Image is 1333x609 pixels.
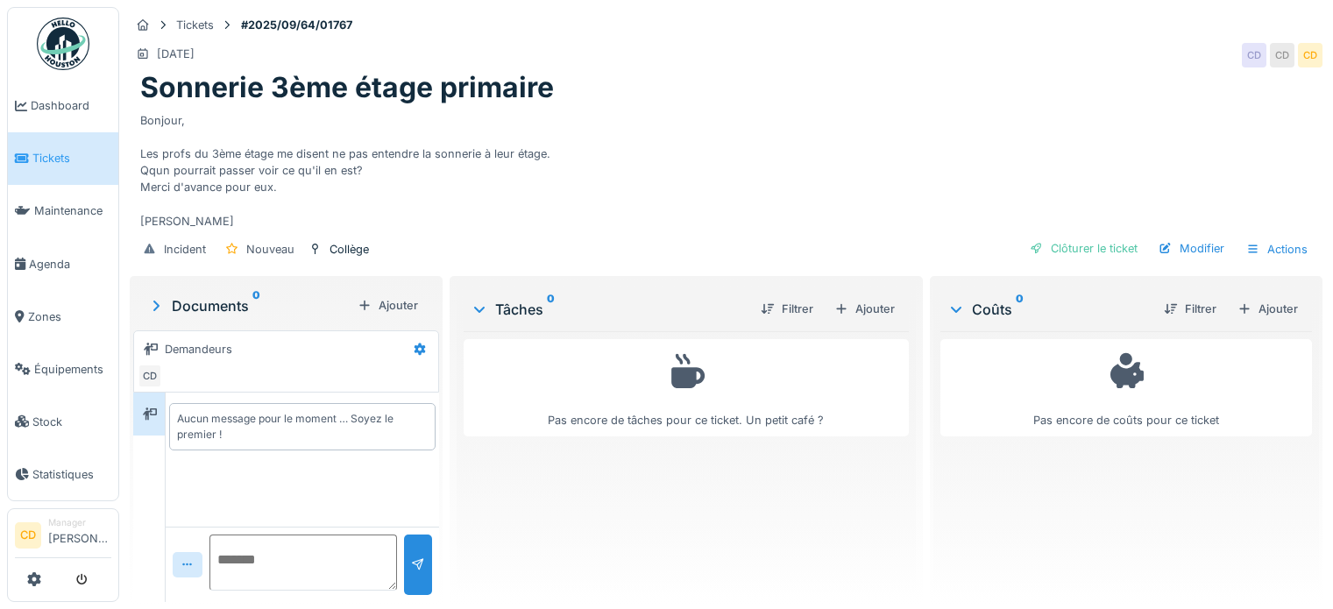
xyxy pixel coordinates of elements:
div: Coûts [947,299,1150,320]
a: Maintenance [8,185,118,237]
div: Tâches [471,299,747,320]
div: Filtrer [1157,297,1223,321]
span: Agenda [29,256,111,273]
div: Clôturer le ticket [1023,237,1145,260]
span: Stock [32,414,111,430]
div: Modifier [1152,237,1231,260]
div: Bonjour, Les profs du 3ème étage me disent ne pas entendre la sonnerie à leur étage. Qqun pourrai... [140,105,1312,230]
div: CD [1298,43,1322,67]
div: Collège [330,241,369,258]
a: Dashboard [8,80,118,132]
div: Documents [147,295,351,316]
div: Pas encore de coûts pour ce ticket [952,347,1301,428]
sup: 0 [252,295,260,316]
div: Ajouter [1230,297,1305,321]
span: Maintenance [34,202,111,219]
a: Stock [8,395,118,448]
div: Actions [1238,237,1315,262]
img: Badge_color-CXgf-gQk.svg [37,18,89,70]
div: Pas encore de tâches pour ce ticket. Un petit café ? [475,347,897,428]
div: Ajouter [351,294,425,317]
div: Incident [164,241,206,258]
div: Tickets [176,17,214,33]
div: CD [138,364,162,388]
div: Filtrer [754,297,820,321]
div: Ajouter [827,297,902,321]
span: Dashboard [31,97,111,114]
a: Équipements [8,343,118,395]
div: Manager [48,516,111,529]
div: Aucun message pour le moment … Soyez le premier ! [177,411,428,443]
sup: 0 [547,299,555,320]
h1: Sonnerie 3ème étage primaire [140,71,554,104]
div: Nouveau [246,241,294,258]
div: CD [1242,43,1266,67]
li: [PERSON_NAME] [48,516,111,554]
a: Agenda [8,237,118,290]
div: [DATE] [157,46,195,62]
span: Statistiques [32,466,111,483]
strong: #2025/09/64/01767 [234,17,359,33]
sup: 0 [1016,299,1024,320]
div: CD [1270,43,1294,67]
div: Demandeurs [165,341,232,358]
a: Tickets [8,132,118,185]
span: Zones [28,308,111,325]
a: Statistiques [8,448,118,500]
a: CD Manager[PERSON_NAME] [15,516,111,558]
li: CD [15,522,41,549]
a: Zones [8,290,118,343]
span: Tickets [32,150,111,166]
span: Équipements [34,361,111,378]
